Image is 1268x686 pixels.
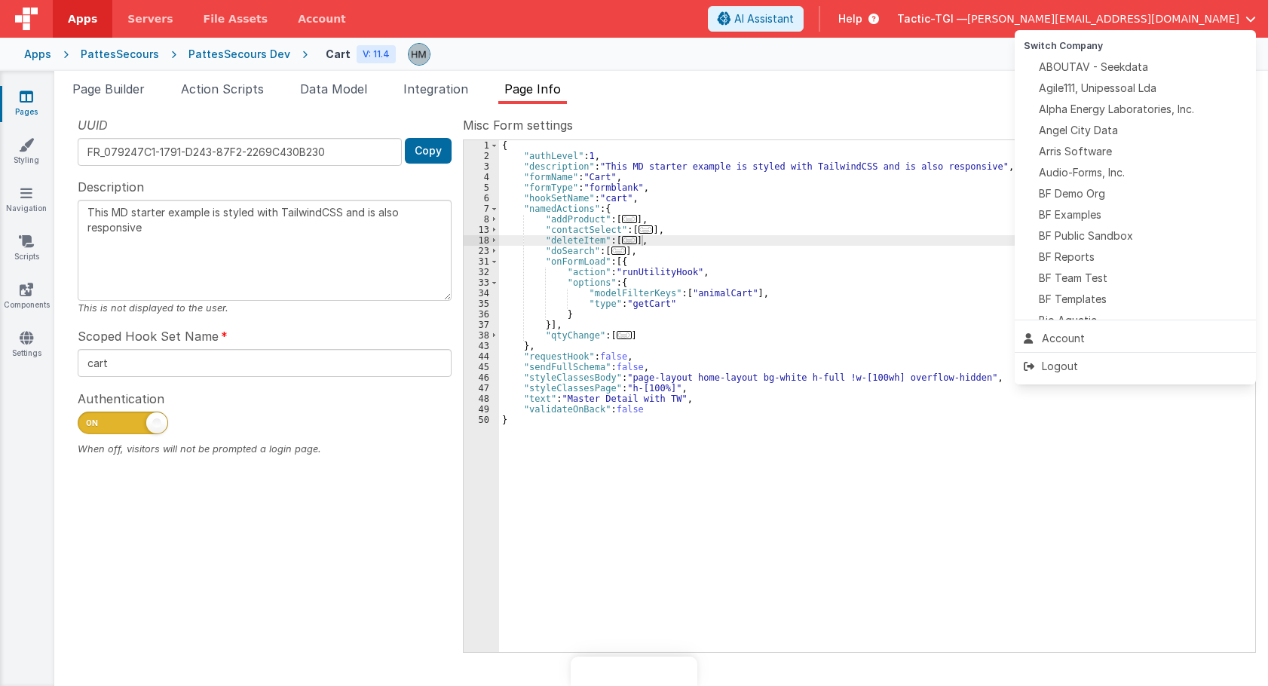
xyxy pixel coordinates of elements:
span: ABOUTAV - Seekdata [1039,60,1148,75]
span: BF Demo Org [1039,186,1105,201]
span: BF Public Sandbox [1039,228,1133,243]
span: BF Reports [1039,250,1095,265]
h5: Switch Company [1024,41,1247,51]
span: Arris Software [1039,144,1112,159]
span: BF Examples [1039,207,1101,222]
div: Options [1015,30,1256,384]
span: BF Templates [1039,292,1107,307]
span: Audio-Forms, Inc. [1039,165,1125,180]
span: Bio Aquatic [1039,313,1097,328]
div: Logout [1024,359,1247,374]
span: Alpha Energy Laboratories, Inc. [1039,102,1194,117]
div: Account [1024,331,1247,346]
span: Angel City Data [1039,123,1118,138]
span: Agile111, Unipessoal Lda [1039,81,1156,96]
span: BF Team Test [1039,271,1107,286]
